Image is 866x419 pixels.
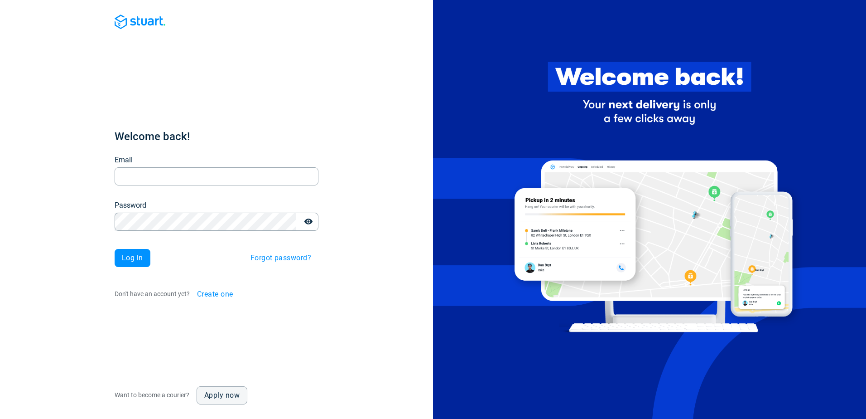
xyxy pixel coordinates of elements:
[115,129,318,144] h1: Welcome back!
[115,391,189,399] span: Want to become a courier?
[115,290,190,297] span: Don't have an account yet?
[250,254,311,262] span: Forgot password?
[190,285,241,303] button: Create one
[115,15,165,29] img: Blue logo
[204,392,240,399] span: Apply now
[115,155,133,166] label: Email
[115,200,146,211] label: Password
[122,254,143,262] span: Log in
[197,291,233,298] span: Create one
[197,386,247,404] a: Apply now
[243,249,318,267] button: Forgot password?
[115,249,150,267] button: Log in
